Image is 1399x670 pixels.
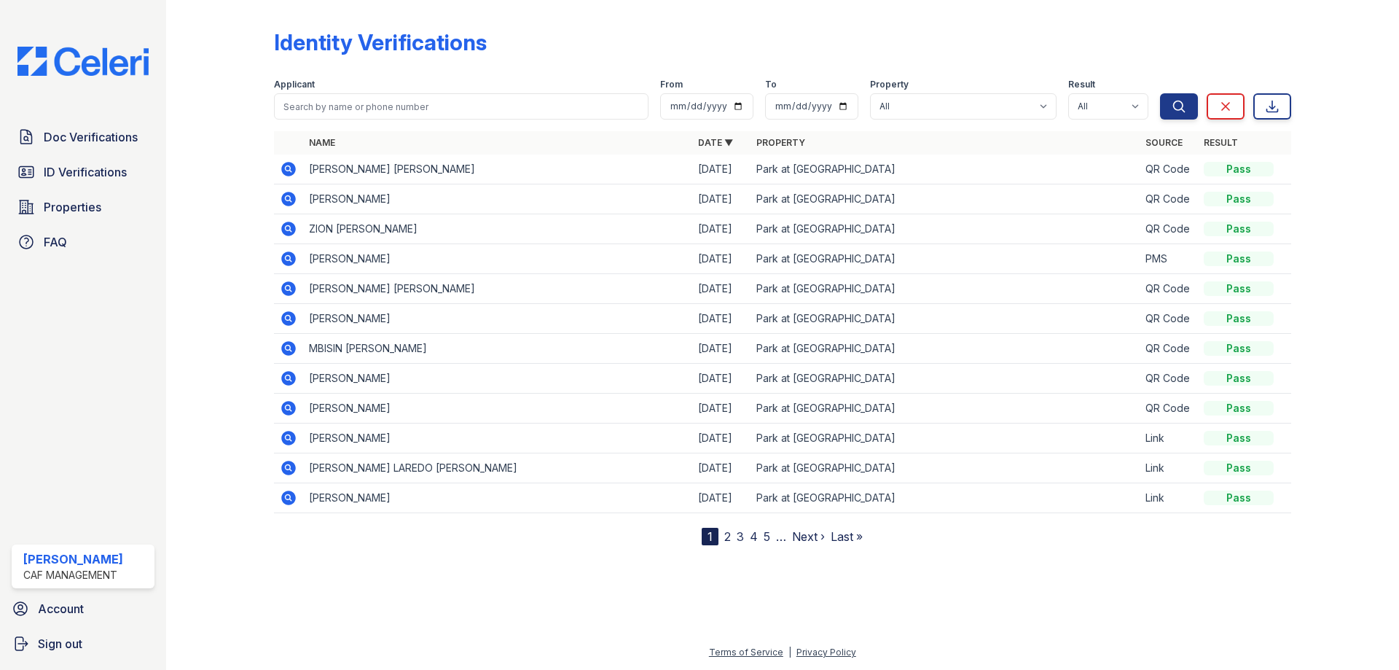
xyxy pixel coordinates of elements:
td: QR Code [1140,214,1198,244]
td: [DATE] [692,184,751,214]
td: Park at [GEOGRAPHIC_DATA] [751,214,1140,244]
td: [PERSON_NAME] [PERSON_NAME] [303,155,692,184]
input: Search by name or phone number [274,93,648,120]
td: [DATE] [692,274,751,304]
span: Sign out [38,635,82,653]
a: 2 [724,529,731,544]
td: Park at [GEOGRAPHIC_DATA] [751,184,1140,214]
td: [DATE] [692,214,751,244]
td: [PERSON_NAME] [303,184,692,214]
td: Park at [GEOGRAPHIC_DATA] [751,155,1140,184]
a: Sign out [6,629,160,658]
img: CE_Logo_Blue-a8612792a0a2168367f1c8372b55b34899dd931a85d93a1a3d3e32e68fde9ad4.png [6,47,160,76]
td: Link [1140,483,1198,513]
div: | [788,647,791,658]
td: Link [1140,453,1198,483]
span: Doc Verifications [44,128,138,146]
div: 1 [702,528,718,545]
a: Source [1145,137,1183,148]
td: Link [1140,424,1198,453]
div: Pass [1204,311,1274,326]
td: Park at [GEOGRAPHIC_DATA] [751,394,1140,424]
label: From [660,79,683,90]
div: Pass [1204,371,1274,386]
td: Park at [GEOGRAPHIC_DATA] [751,453,1140,483]
span: Account [38,600,84,618]
td: MBISIN [PERSON_NAME] [303,334,692,364]
div: Pass [1204,192,1274,206]
td: QR Code [1140,184,1198,214]
td: QR Code [1140,304,1198,334]
div: Pass [1204,252,1274,266]
td: Park at [GEOGRAPHIC_DATA] [751,483,1140,513]
td: Park at [GEOGRAPHIC_DATA] [751,244,1140,274]
td: [PERSON_NAME] [303,424,692,453]
td: [PERSON_NAME] [303,304,692,334]
label: Result [1068,79,1095,90]
div: Pass [1204,461,1274,475]
a: Privacy Policy [796,647,856,658]
a: 4 [750,529,758,544]
span: ID Verifications [44,163,127,181]
td: [DATE] [692,334,751,364]
td: [DATE] [692,453,751,483]
td: [DATE] [692,483,751,513]
td: [DATE] [692,424,751,453]
a: Name [309,137,335,148]
td: [DATE] [692,155,751,184]
td: QR Code [1140,155,1198,184]
a: 3 [737,529,744,544]
td: QR Code [1140,364,1198,394]
a: FAQ [12,227,154,257]
span: Properties [44,198,101,216]
a: Doc Verifications [12,122,154,152]
a: 5 [764,529,770,544]
label: To [765,79,777,90]
div: Pass [1204,341,1274,356]
td: Park at [GEOGRAPHIC_DATA] [751,334,1140,364]
div: Pass [1204,281,1274,296]
a: Properties [12,192,154,222]
td: [PERSON_NAME] [303,364,692,394]
a: ID Verifications [12,157,154,187]
a: Result [1204,137,1238,148]
td: [DATE] [692,394,751,424]
td: [PERSON_NAME] [PERSON_NAME] [303,274,692,304]
td: [DATE] [692,244,751,274]
td: QR Code [1140,334,1198,364]
td: Park at [GEOGRAPHIC_DATA] [751,304,1140,334]
td: [PERSON_NAME] [303,394,692,424]
div: Pass [1204,491,1274,505]
div: Pass [1204,222,1274,236]
a: Last » [831,529,863,544]
td: QR Code [1140,274,1198,304]
span: … [776,528,786,545]
td: [PERSON_NAME] [303,483,692,513]
td: [PERSON_NAME] LAREDO [PERSON_NAME] [303,453,692,483]
td: ZION [PERSON_NAME] [303,214,692,244]
td: [DATE] [692,304,751,334]
td: [PERSON_NAME] [303,244,692,274]
div: Pass [1204,401,1274,416]
label: Applicant [274,79,315,90]
div: CAF Management [23,568,123,583]
a: Date ▼ [698,137,733,148]
td: Park at [GEOGRAPHIC_DATA] [751,364,1140,394]
a: Account [6,594,160,623]
label: Property [870,79,909,90]
td: Park at [GEOGRAPHIC_DATA] [751,274,1140,304]
a: Property [756,137,805,148]
div: [PERSON_NAME] [23,550,123,568]
a: Next › [792,529,825,544]
div: Identity Verifications [274,29,487,55]
td: QR Code [1140,394,1198,424]
div: Pass [1204,431,1274,445]
td: PMS [1140,244,1198,274]
td: [DATE] [692,364,751,394]
span: FAQ [44,233,67,251]
div: Pass [1204,162,1274,176]
a: Terms of Service [709,647,783,658]
td: Park at [GEOGRAPHIC_DATA] [751,424,1140,453]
